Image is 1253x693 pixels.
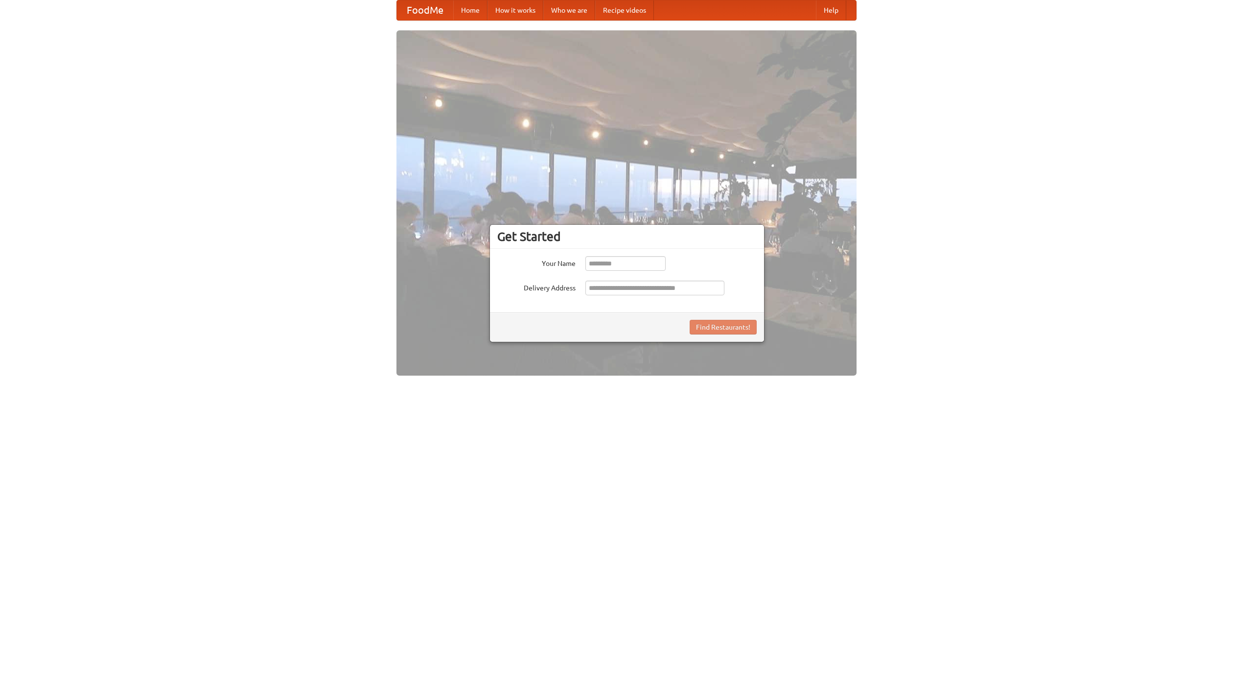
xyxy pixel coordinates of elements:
a: Home [453,0,487,20]
a: Help [816,0,846,20]
a: Recipe videos [595,0,654,20]
button: Find Restaurants! [690,320,757,335]
a: Who we are [543,0,595,20]
label: Your Name [497,256,576,268]
a: How it works [487,0,543,20]
a: FoodMe [397,0,453,20]
label: Delivery Address [497,281,576,293]
h3: Get Started [497,229,757,244]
